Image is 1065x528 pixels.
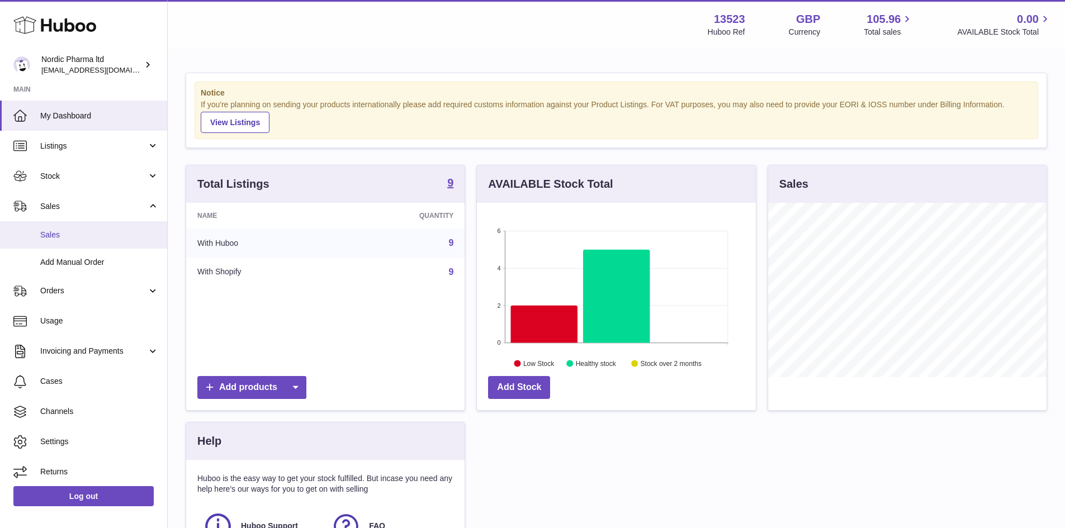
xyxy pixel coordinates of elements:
span: Add Manual Order [40,257,159,268]
text: 0 [498,339,501,346]
p: Huboo is the easy way to get your stock fulfilled. But incase you need any help here's our ways f... [197,473,453,494]
strong: 9 [447,177,453,188]
span: Listings [40,141,147,151]
span: Orders [40,286,147,296]
span: My Dashboard [40,111,159,121]
span: 105.96 [867,12,901,27]
span: 0.00 [1017,12,1039,27]
a: 0.00 AVAILABLE Stock Total [957,12,1052,37]
a: 105.96 Total sales [864,12,913,37]
td: With Huboo [186,229,337,258]
span: Returns [40,467,159,477]
span: Stock [40,171,147,182]
a: Add Stock [488,376,550,399]
span: Total sales [864,27,913,37]
a: 9 [447,177,453,191]
text: 6 [498,227,501,234]
img: internalAdmin-13523@internal.huboo.com [13,56,30,73]
text: Low Stock [523,359,555,367]
span: Cases [40,376,159,387]
text: Stock over 2 months [641,359,702,367]
strong: Notice [201,88,1032,98]
a: Log out [13,486,154,506]
span: Channels [40,406,159,417]
span: Usage [40,316,159,326]
div: Currency [789,27,821,37]
a: View Listings [201,112,269,133]
h3: Help [197,434,221,449]
a: 9 [448,238,453,248]
span: AVAILABLE Stock Total [957,27,1052,37]
div: Huboo Ref [708,27,745,37]
span: Sales [40,201,147,212]
strong: GBP [796,12,820,27]
h3: Total Listings [197,177,269,192]
text: 2 [498,302,501,308]
strong: 13523 [714,12,745,27]
text: 4 [498,265,501,272]
th: Quantity [337,203,465,229]
td: With Shopify [186,258,337,287]
div: If you're planning on sending your products internationally please add required customs informati... [201,99,1032,133]
text: Healthy stock [576,359,617,367]
span: [EMAIL_ADDRESS][DOMAIN_NAME] [41,65,164,74]
h3: AVAILABLE Stock Total [488,177,613,192]
div: Nordic Pharma ltd [41,54,142,75]
span: Settings [40,436,159,447]
a: 9 [448,267,453,277]
a: Add products [197,376,306,399]
h3: Sales [779,177,808,192]
th: Name [186,203,337,229]
span: Sales [40,230,159,240]
span: Invoicing and Payments [40,346,147,356]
